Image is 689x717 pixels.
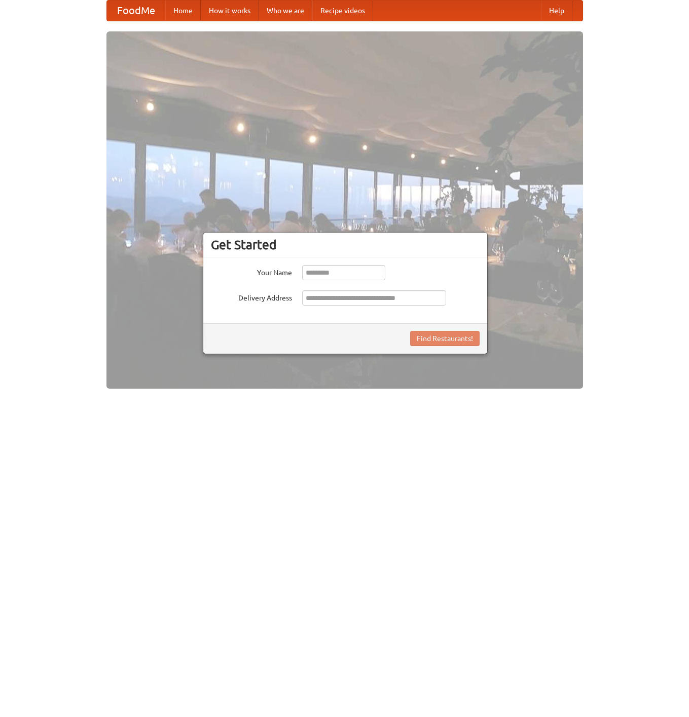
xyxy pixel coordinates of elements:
[211,290,292,303] label: Delivery Address
[165,1,201,21] a: Home
[201,1,259,21] a: How it works
[211,265,292,278] label: Your Name
[259,1,312,21] a: Who we are
[211,237,480,252] h3: Get Started
[410,331,480,346] button: Find Restaurants!
[312,1,373,21] a: Recipe videos
[541,1,572,21] a: Help
[107,1,165,21] a: FoodMe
